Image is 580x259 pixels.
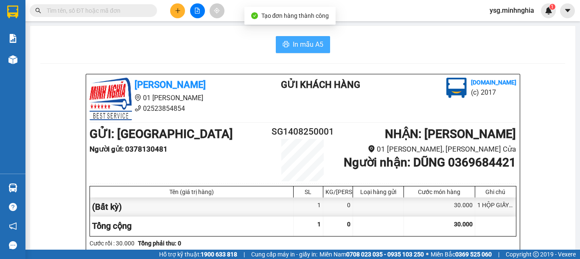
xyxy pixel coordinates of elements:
[406,189,473,195] div: Cước món hàng
[564,7,572,14] span: caret-down
[90,93,247,103] li: 01 [PERSON_NAME]
[446,78,467,98] img: logo.jpg
[483,5,541,16] span: ysg.minhnghia
[296,189,321,195] div: SL
[90,78,132,120] img: logo.jpg
[455,251,492,258] strong: 0369 525 060
[90,197,294,217] div: (Bất kỳ)
[344,155,516,169] b: Người nhận : DŨNG 0369684421
[35,8,41,14] span: search
[267,125,339,139] h2: SG1408250001
[551,4,554,10] span: 1
[92,221,132,231] span: Tổng cộng
[7,6,18,18] img: logo-vxr
[251,250,317,259] span: Cung cấp máy in - giấy in:
[475,197,516,217] div: 1 HỘP GIẤY-THUỐC
[214,8,220,14] span: aim
[549,4,555,10] sup: 1
[545,7,552,14] img: icon-new-feature
[471,87,516,98] li: (c) 2017
[283,41,289,49] span: printer
[201,251,237,258] strong: 1900 633 818
[355,189,401,195] div: Loại hàng gửi
[159,250,237,259] span: Hỗ trợ kỹ thuật:
[346,251,424,258] strong: 0708 023 035 - 0935 103 250
[293,39,323,50] span: In mẫu A5
[9,203,17,211] span: question-circle
[194,8,200,14] span: file-add
[325,189,350,195] div: KG/[PERSON_NAME]
[90,103,247,114] li: 02523854854
[244,250,245,259] span: |
[281,79,360,90] b: Gửi khách hàng
[347,221,350,228] span: 0
[404,197,475,217] div: 30.000
[338,144,516,155] li: 01 [PERSON_NAME], [PERSON_NAME] Cửa
[8,183,17,192] img: warehouse-icon
[385,127,516,141] b: NHẬN : [PERSON_NAME]
[560,3,575,18] button: caret-down
[92,189,291,195] div: Tên (giá trị hàng)
[90,239,134,248] div: Cước rồi : 30.000
[138,240,181,247] b: Tổng phải thu: 0
[276,36,330,53] button: printerIn mẫu A5
[477,189,514,195] div: Ghi chú
[134,94,141,101] span: environment
[498,250,499,259] span: |
[368,145,375,152] span: environment
[426,253,429,256] span: ⚪️
[8,34,17,43] img: solution-icon
[294,197,323,217] div: 1
[210,3,224,18] button: aim
[319,250,424,259] span: Miền Nam
[251,12,258,19] span: check-circle
[8,55,17,64] img: warehouse-icon
[471,79,516,86] b: [DOMAIN_NAME]
[261,12,329,19] span: Tạo đơn hàng thành công
[47,6,147,15] input: Tìm tên, số ĐT hoặc mã đơn
[323,197,353,217] div: 0
[190,3,205,18] button: file-add
[134,105,141,112] span: phone
[9,241,17,249] span: message
[175,8,181,14] span: plus
[533,251,539,257] span: copyright
[9,222,17,230] span: notification
[431,250,492,259] span: Miền Bắc
[134,79,206,90] b: [PERSON_NAME]
[454,221,473,228] span: 30.000
[317,221,321,228] span: 1
[90,127,233,141] b: GỬI : [GEOGRAPHIC_DATA]
[90,145,168,153] b: Người gửi : 0378130481
[170,3,185,18] button: plus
